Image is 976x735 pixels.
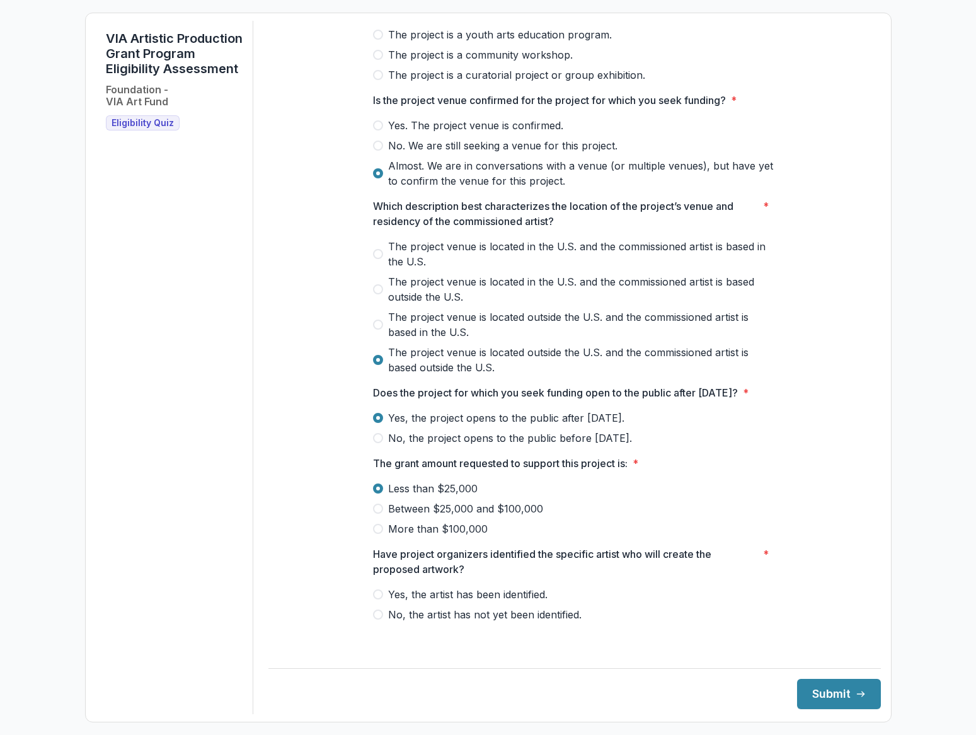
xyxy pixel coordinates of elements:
span: Almost. We are in conversations with a venue (or multiple venues), but have yet to confirm the ve... [388,158,776,188]
span: Yes, the project opens to the public after [DATE]. [388,410,624,425]
p: Have project organizers identified the specific artist who will create the proposed artwork? [373,547,758,577]
span: Between $25,000 and $100,000 [388,501,543,516]
p: The grant amount requested to support this project is: [373,456,628,471]
span: Yes, the artist has been identified. [388,587,548,602]
span: Yes. The project venue is confirmed. [388,118,563,133]
span: Less than $25,000 [388,481,478,496]
p: Is the project venue confirmed for the project for which you seek funding? [373,93,726,108]
p: Which description best characterizes the location of the project’s venue and residency of the com... [373,199,758,229]
span: No. We are still seeking a venue for this project. [388,138,617,153]
span: The project is a curatorial project or group exhibition. [388,67,645,83]
button: Submit [797,679,881,709]
span: More than $100,000 [388,521,488,536]
span: The project venue is located in the U.S. and the commissioned artist is based outside the U.S. [388,274,776,304]
span: No, the project opens to the public before [DATE]. [388,431,632,446]
span: The project venue is located outside the U.S. and the commissioned artist is based in the U.S. [388,310,776,340]
span: The project is a youth arts education program. [388,27,612,42]
span: No, the artist has not yet been identified. [388,607,582,622]
span: Eligibility Quiz [112,118,174,129]
span: The project venue is located outside the U.S. and the commissioned artist is based outside the U.S. [388,345,776,375]
p: Does the project for which you seek funding open to the public after [DATE]? [373,385,738,400]
span: The project is a community workshop. [388,47,573,62]
span: The project venue is located in the U.S. and the commissioned artist is based in the U.S. [388,239,776,269]
h2: Foundation - VIA Art Fund [106,84,168,108]
h1: VIA Artistic Production Grant Program Eligibility Assessment [106,31,243,76]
